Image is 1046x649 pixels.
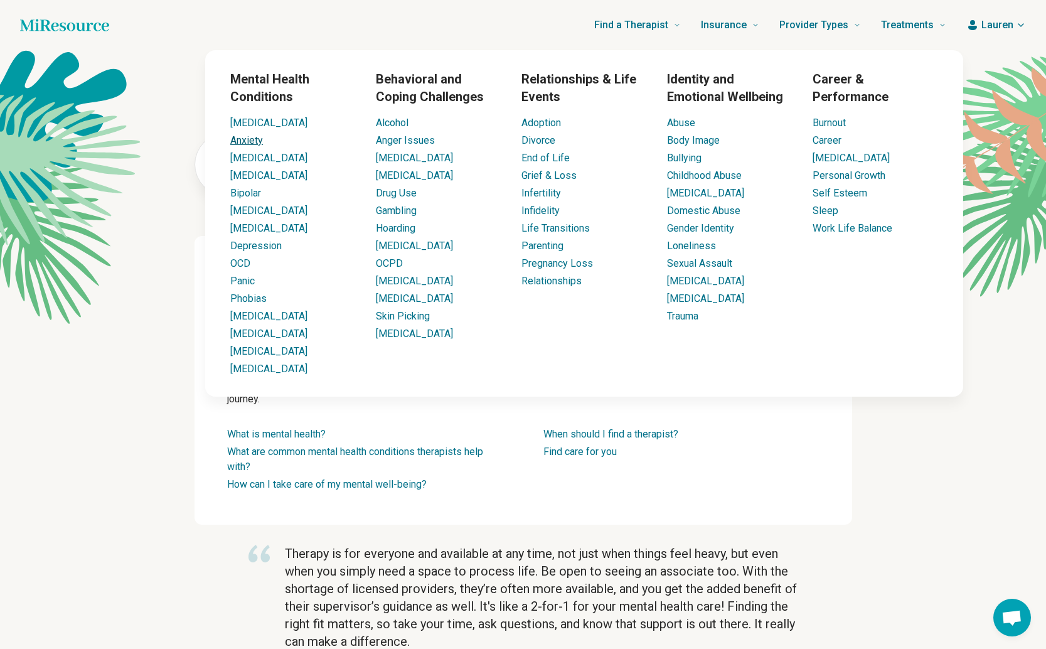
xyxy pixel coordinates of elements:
a: Bipolar [230,187,261,199]
a: Personal Growth [813,169,885,181]
a: Trauma [667,310,698,322]
a: Life Transitions [521,222,590,234]
a: Sleep [813,205,838,217]
a: Hoarding [376,222,415,234]
a: Career [813,134,841,146]
a: [MEDICAL_DATA] [667,187,744,199]
a: Infidelity [521,205,560,217]
a: [MEDICAL_DATA] [376,328,453,340]
a: Relationships [521,275,582,287]
a: [MEDICAL_DATA] [230,205,307,217]
a: Sexual Assault [667,257,732,269]
a: Drug Use [376,187,417,199]
a: [MEDICAL_DATA] [376,292,453,304]
a: OCPD [376,257,403,269]
a: Gender Identity [667,222,734,234]
span: Provider Types [779,16,848,34]
a: How can I take care of my mental well-being? [227,478,427,490]
a: Divorce [521,134,555,146]
a: Loneliness [667,240,716,252]
a: Adoption [521,117,561,129]
h3: Mental Health Conditions [230,70,356,105]
a: Abuse [667,117,695,129]
span: Find a Therapist [594,16,668,34]
a: Body Image [667,134,720,146]
button: Lauren [966,18,1026,33]
a: End of Life [521,152,570,164]
a: [MEDICAL_DATA] [230,345,307,357]
h3: Identity and Emotional Wellbeing [667,70,793,105]
a: [MEDICAL_DATA] [230,169,307,181]
div: Find a Therapist [130,50,1038,397]
a: [MEDICAL_DATA] [667,292,744,304]
a: [MEDICAL_DATA] [230,310,307,322]
a: [MEDICAL_DATA] [813,152,890,164]
a: [MEDICAL_DATA] [230,117,307,129]
a: Skin Picking [376,310,430,322]
a: Pregnancy Loss [521,257,593,269]
a: What are common mental health conditions therapists help with? [227,446,483,473]
h3: Relationships & Life Events [521,70,647,105]
span: Treatments [881,16,934,34]
a: Grief & Loss [521,169,577,181]
a: Alcohol [376,117,408,129]
a: [MEDICAL_DATA] [376,275,453,287]
a: What is mental health? [227,428,326,440]
span: Insurance [701,16,747,34]
a: OCD [230,257,250,269]
a: [MEDICAL_DATA] [230,222,307,234]
a: Phobias [230,292,267,304]
a: Anxiety [230,134,263,146]
a: Find care for you [543,446,617,458]
a: Panic [230,275,255,287]
a: Gambling [376,205,417,217]
a: [MEDICAL_DATA] [376,152,453,164]
div: Open chat [993,599,1031,636]
a: Parenting [521,240,563,252]
a: Home page [20,13,109,38]
a: [MEDICAL_DATA] [376,169,453,181]
a: Anger Issues [376,134,435,146]
h3: Behavioral and Coping Challenges [376,70,501,105]
a: [MEDICAL_DATA] [230,152,307,164]
a: [MEDICAL_DATA] [230,363,307,375]
a: Burnout [813,117,846,129]
a: Depression [230,240,282,252]
a: Childhood Abuse [667,169,742,181]
a: Infertility [521,187,561,199]
a: Domestic Abuse [667,205,740,217]
a: Bullying [667,152,702,164]
a: When should I find a therapist? [543,428,678,440]
a: [MEDICAL_DATA] [376,240,453,252]
a: [MEDICAL_DATA] [667,275,744,287]
a: Self Esteem [813,187,867,199]
a: [MEDICAL_DATA] [230,328,307,340]
a: Work Life Balance [813,222,892,234]
h3: Career & Performance [813,70,938,105]
span: Lauren [981,18,1013,33]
